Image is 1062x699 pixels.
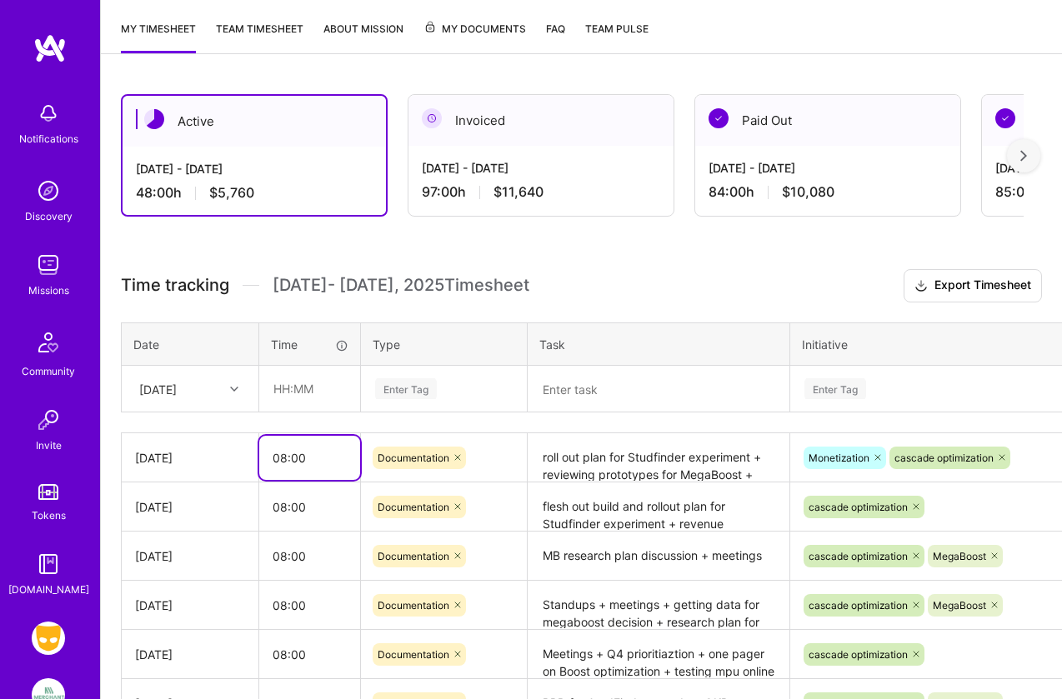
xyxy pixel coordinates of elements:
div: 48:00 h [136,184,373,202]
div: Active [123,96,386,147]
a: Team timesheet [216,20,303,53]
span: cascade optimization [809,501,908,513]
textarea: Meetings + Q4 prioritiaztion + one pager on Boost optimization + testing mpu online [529,632,788,677]
img: Paid Out [995,108,1015,128]
div: [DOMAIN_NAME] [8,581,89,598]
div: [DATE] [135,597,245,614]
div: [DATE] - [DATE] [422,159,660,177]
input: HH:MM [259,436,360,480]
span: Team Pulse [585,22,649,35]
div: Missions [28,282,69,299]
div: Paid Out [695,95,960,146]
div: 84:00 h [709,183,947,201]
textarea: roll out plan for Studfinder experiment + reviewing prototypes for MegaBoost + new SKU creation f... [529,435,788,481]
img: Invite [32,403,65,437]
span: Documentation [378,452,449,464]
span: MegaBoost [933,599,986,612]
img: Invoiced [422,108,442,128]
i: icon Download [914,277,928,295]
a: About Mission [323,20,403,53]
span: $5,760 [209,184,254,202]
input: HH:MM [260,367,359,411]
div: Discovery [25,207,73,225]
span: $11,640 [493,183,544,201]
span: cascade optimization [809,599,908,612]
div: [DATE] - [DATE] [709,159,947,177]
span: My Documents [423,20,526,38]
span: Documentation [378,550,449,562]
textarea: flesh out build and rollout plan for Studfinder experiment + revenue meetings [529,484,788,530]
img: Active [144,109,164,129]
img: bell [32,97,65,130]
div: Enter Tag [375,376,437,402]
div: [DATE] [135,449,245,467]
a: My timesheet [121,20,196,53]
input: HH:MM [259,485,360,529]
div: Invite [36,437,62,454]
img: Grindr: Product & Marketing [32,622,65,655]
button: Export Timesheet [904,269,1042,302]
div: Community [22,362,75,380]
img: right [1020,150,1027,162]
div: [DATE] [135,498,245,516]
span: Documentation [378,501,449,513]
textarea: MB research plan discussion + meetings [529,533,788,579]
span: cascade optimization [809,648,908,661]
div: [DATE] [135,646,245,663]
span: cascade optimization [894,452,994,464]
div: [DATE] [139,380,177,397]
input: HH:MM [259,583,360,627]
span: Documentation [378,599,449,612]
div: 97:00 h [422,183,660,201]
a: Team Pulse [585,20,649,53]
input: HH:MM [259,632,360,677]
div: Enter Tag [804,376,866,402]
div: Notifications [19,130,78,147]
img: teamwork [32,248,65,282]
img: Community [28,322,68,362]
span: MegaBoost [933,550,986,562]
input: HH:MM [259,534,360,578]
textarea: Standups + meetings + getting data for megaboost decision + research plan for MegaBoost + testing... [529,582,788,628]
th: Task [528,322,790,366]
div: [DATE] [135,547,245,565]
span: Time tracking [121,275,229,296]
i: icon Chevron [230,385,238,393]
div: Invoiced [408,95,674,146]
img: discovery [32,174,65,207]
span: [DATE] - [DATE] , 2025 Timesheet [273,275,529,296]
img: tokens [38,484,58,500]
div: Time [271,336,348,353]
div: Tokens [32,507,66,524]
a: FAQ [546,20,565,53]
a: My Documents [423,20,526,53]
img: guide book [32,547,65,581]
img: Paid Out [709,108,729,128]
th: Type [361,322,528,366]
a: Grindr: Product & Marketing [28,622,69,655]
span: Documentation [378,648,449,661]
img: logo [33,33,67,63]
div: [DATE] - [DATE] [136,160,373,177]
span: Monetization [809,452,869,464]
span: cascade optimization [809,550,908,562]
span: $10,080 [782,183,834,201]
th: Date [122,322,259,366]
